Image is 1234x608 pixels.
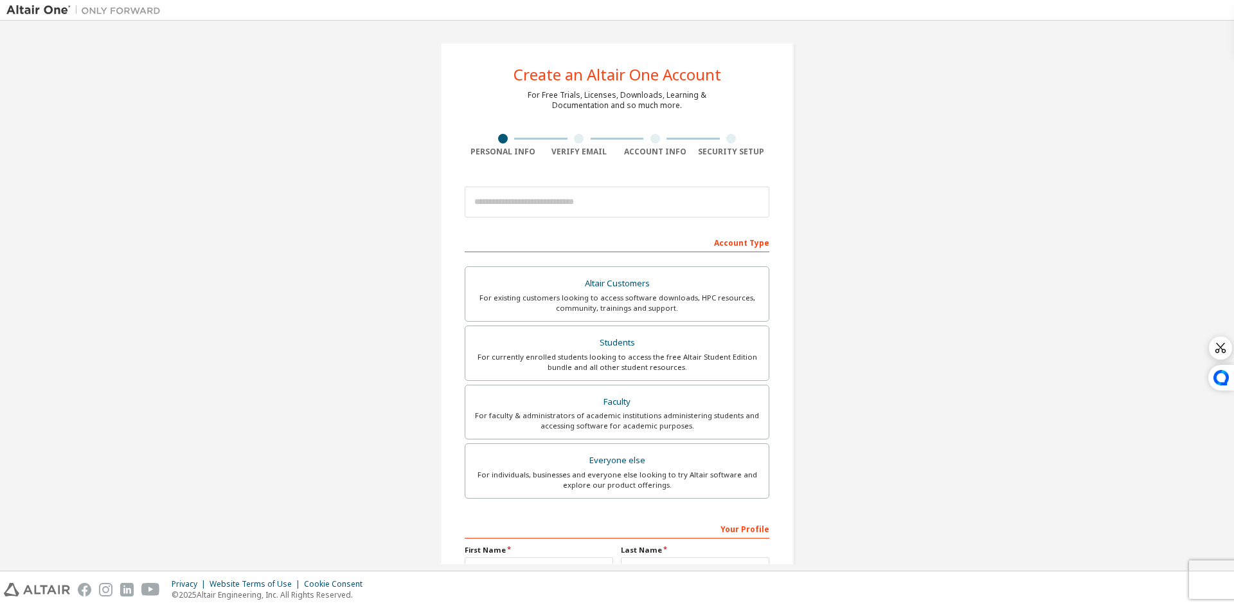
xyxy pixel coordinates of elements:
div: Your Profile [465,518,769,539]
label: First Name [465,545,613,555]
div: Create an Altair One Account [514,67,721,82]
div: For Free Trials, Licenses, Downloads, Learning & Documentation and so much more. [528,90,706,111]
div: Personal Info [465,147,541,157]
img: linkedin.svg [120,583,134,596]
label: Last Name [621,545,769,555]
div: Verify Email [541,147,618,157]
div: Account Type [465,232,769,252]
img: altair_logo.svg [4,583,70,596]
div: Altair Customers [473,275,761,293]
div: Account Info [617,147,693,157]
div: Everyone else [473,452,761,470]
div: Security Setup [693,147,770,157]
div: For individuals, businesses and everyone else looking to try Altair software and explore our prod... [473,470,761,490]
div: For faculty & administrators of academic institutions administering students and accessing softwa... [473,410,761,431]
img: instagram.svg [99,583,112,596]
div: Privacy [172,579,210,589]
p: © 2025 Altair Engineering, Inc. All Rights Reserved. [172,589,370,600]
img: Altair One [6,4,167,17]
div: For existing customers looking to access software downloads, HPC resources, community, trainings ... [473,293,761,313]
div: Website Terms of Use [210,579,304,589]
div: For currently enrolled students looking to access the free Altair Student Edition bundle and all ... [473,352,761,373]
img: facebook.svg [78,583,91,596]
div: Faculty [473,393,761,411]
div: Cookie Consent [304,579,370,589]
div: Students [473,334,761,352]
img: youtube.svg [141,583,160,596]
